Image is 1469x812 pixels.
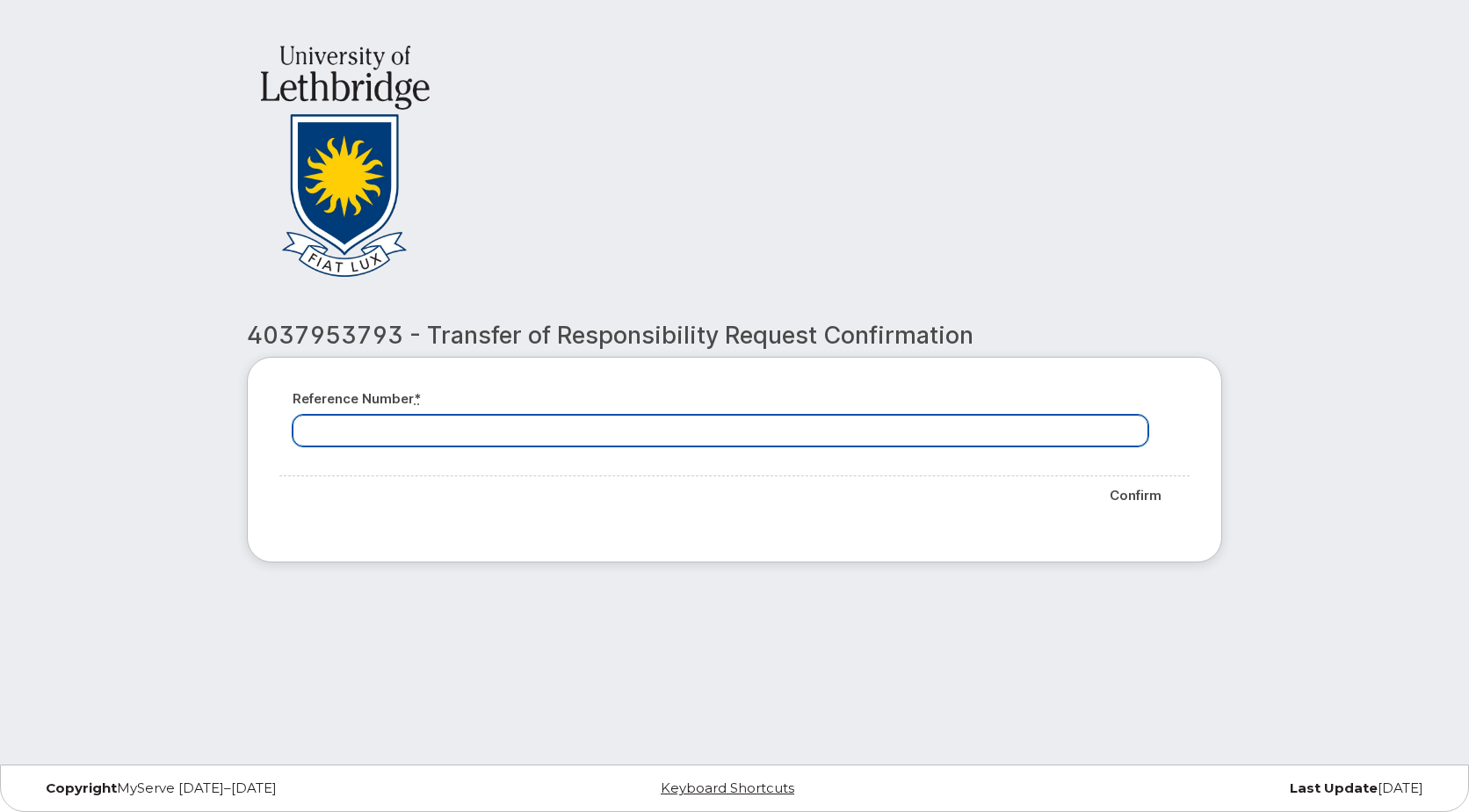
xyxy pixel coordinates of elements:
strong: Copyright [46,779,117,796]
label: Reference number [293,389,421,408]
img: University of Lethbridge [261,46,430,277]
h2: 4037953793 - Transfer of Responsibility Request Confirmation [247,323,1222,349]
strong: Last Update [1290,779,1378,796]
div: [DATE] [968,781,1436,795]
a: Keyboard Shortcuts [661,779,794,796]
div: MyServe [DATE]–[DATE] [33,781,501,795]
input: Confirm [1095,476,1176,514]
abbr: required [414,390,421,407]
